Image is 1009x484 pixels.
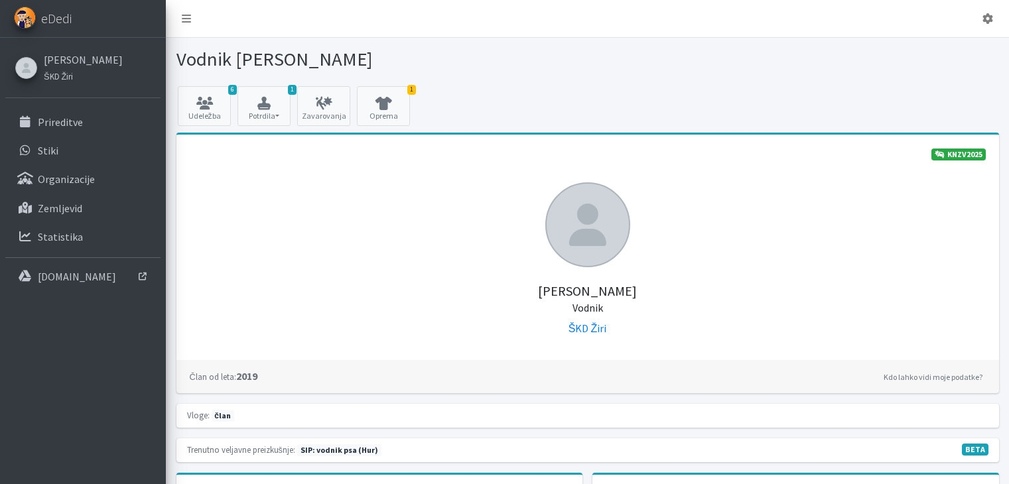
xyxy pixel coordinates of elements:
[5,223,161,250] a: Statistika
[357,86,410,126] a: 1 Oprema
[5,137,161,164] a: Stiki
[297,444,381,456] span: Naslednja preizkušnja: pomlad 2026
[38,230,83,243] p: Statistika
[187,444,295,455] small: Trenutno veljavne preizkušnje:
[5,166,161,192] a: Organizacije
[38,172,95,186] p: Organizacije
[44,52,123,68] a: [PERSON_NAME]
[407,85,416,95] span: 1
[880,369,986,385] a: Kdo lahko vidi moje podatke?
[41,9,72,29] span: eDedi
[38,202,82,215] p: Zemljevid
[187,410,210,420] small: Vloge:
[572,301,603,314] small: Vodnik
[44,71,73,82] small: ŠKD Žiri
[237,86,291,126] button: 1 Potrdila
[212,410,234,422] span: član
[569,322,606,335] a: ŠKD Žiri
[931,149,986,160] a: KNZV2025
[962,444,988,455] span: V fazi razvoja
[38,115,83,129] p: Prireditve
[38,144,58,157] p: Stiki
[5,263,161,290] a: [DOMAIN_NAME]
[297,86,350,126] a: Zavarovanja
[190,267,986,315] h5: [PERSON_NAME]
[176,48,583,71] h1: Vodnik [PERSON_NAME]
[38,270,116,283] p: [DOMAIN_NAME]
[178,86,231,126] a: 6 Udeležba
[14,7,36,29] img: eDedi
[5,195,161,221] a: Zemljevid
[5,109,161,135] a: Prireditve
[190,371,236,382] small: Član od leta:
[190,369,257,383] strong: 2019
[288,85,297,95] span: 1
[44,68,123,84] a: ŠKD Žiri
[228,85,237,95] span: 6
